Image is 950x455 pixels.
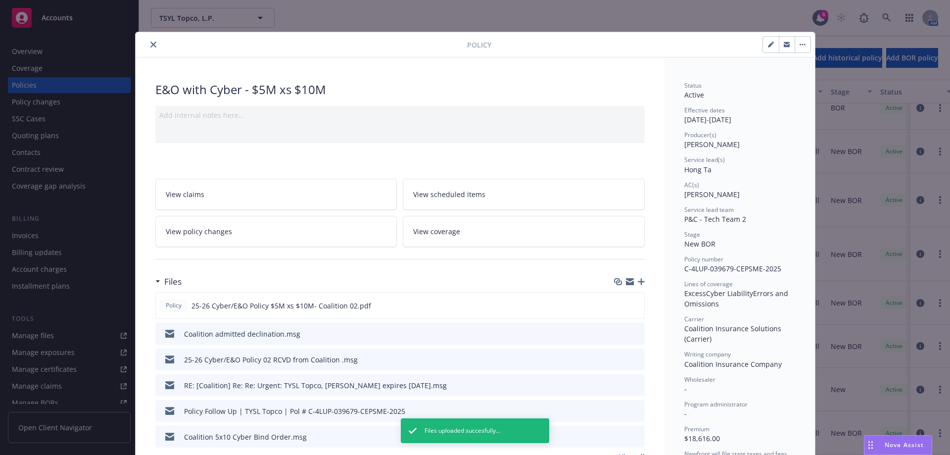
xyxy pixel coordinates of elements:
[684,140,740,149] span: [PERSON_NAME]
[616,301,623,311] button: download file
[684,155,725,164] span: Service lead(s)
[616,406,624,416] button: download file
[632,354,641,365] button: preview file
[864,436,877,455] div: Drag to move
[164,275,182,288] h3: Files
[467,40,491,50] span: Policy
[684,280,733,288] span: Lines of coverage
[166,226,232,237] span: View policy changes
[166,189,204,200] span: View claims
[425,426,500,435] span: Files uploaded succesfully...
[164,301,184,310] span: Policy
[147,39,159,51] button: close
[684,350,731,358] span: Writing company
[403,179,645,210] a: View scheduled items
[885,441,924,449] span: Nova Assist
[684,425,710,433] span: Premium
[684,409,687,418] span: -
[684,230,700,239] span: Stage
[413,189,485,200] span: View scheduled items
[632,380,641,391] button: preview file
[684,190,740,199] span: [PERSON_NAME]
[413,226,460,237] span: View coverage
[403,216,645,247] a: View coverage
[155,275,182,288] div: Files
[684,289,790,308] span: Errors and Omissions
[159,110,641,120] div: Add internal notes here...
[155,216,397,247] a: View policy changes
[632,432,641,442] button: preview file
[684,214,746,224] span: P&C - Tech Team 2
[706,289,753,298] span: Cyber Liability
[684,315,704,323] span: Carrier
[155,179,397,210] a: View claims
[684,375,715,384] span: Wholesaler
[684,106,725,114] span: Effective dates
[631,301,640,311] button: preview file
[616,329,624,339] button: download file
[684,205,734,214] span: Service lead team
[684,131,716,139] span: Producer(s)
[616,380,624,391] button: download file
[616,432,624,442] button: download file
[184,329,300,339] div: Coalition admitted declination.msg
[684,359,782,369] span: Coalition Insurance Company
[684,181,699,189] span: AC(s)
[184,380,447,391] div: RE: [Coalition] Re: Re: Urgent: TYSL Topco, [PERSON_NAME] expires [DATE].msg
[684,384,687,394] span: -
[684,106,795,125] div: [DATE] - [DATE]
[684,81,702,90] span: Status
[684,400,748,408] span: Program administrator
[184,354,358,365] div: 25-26 Cyber/E&O Policy 02 RCVD from Coalition .msg
[684,255,723,263] span: Policy number
[155,81,645,98] div: E&O with Cyber - $5M xs $10M
[684,239,715,249] span: New BOR
[632,406,641,416] button: preview file
[184,406,405,416] div: Policy Follow Up | TYSL Topco | Pol # C-4LUP-039679-CEPSME-2025
[684,165,712,174] span: Hong Ta
[184,432,307,442] div: Coalition 5x10 Cyber Bind Order.msg
[632,329,641,339] button: preview file
[684,434,720,443] span: $18,616.00
[864,435,932,455] button: Nova Assist
[616,354,624,365] button: download file
[684,324,783,344] span: Coalition Insurance Solutions (Carrier)
[191,301,371,311] span: 25-26 Cyber/E&O Policy $5M xs $10M- Coalition 02.pdf
[684,264,781,273] span: C-4LUP-039679-CEPSME-2025
[684,289,706,298] span: Excess
[684,90,704,100] span: Active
